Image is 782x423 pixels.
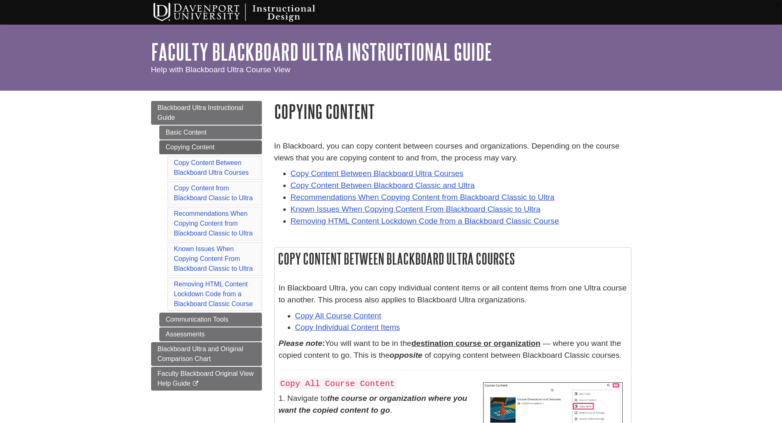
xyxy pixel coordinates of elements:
[279,378,397,389] code: Copy All Course Content
[174,159,249,176] a: Copy Content Between Blackboard Ultra Courses
[174,281,253,307] a: Removing HTML Content Lockdown Code from a Blackboard Classic Course
[291,169,463,178] a: Copy Content Between Blackboard Ultra Courses
[279,282,627,306] p: In Blackboard Ultra, you can copy individual content items or all content items from one Ultra co...
[151,65,291,74] span: Help with Blackboard Ultra Course View
[158,104,243,121] span: Blackboard Ultra Instructional Guide
[151,367,262,391] a: Faculty Blackboard Original View Help Guide
[295,323,400,332] a: Copy Individual Content Items
[158,345,243,362] span: Blackboard Ultra and Original Comparison Chart
[279,339,325,348] strong: :
[291,217,559,225] a: Removing HTML Content Lockdown Code from a Blackboard Classic Course
[291,193,555,201] a: Recommendations When Copying Content from Blackboard Classic to Ultra
[411,339,541,348] u: destination course or organization
[151,101,262,125] a: Blackboard Ultra Instructional Guide
[174,245,253,272] a: Known Issues When Copying Content From Blackboard Classic to Ultra
[274,101,631,122] h1: Copying Content
[295,311,381,320] a: Copy All Course Content
[174,185,253,201] a: Copy Content from Blackboard Classic to Ultra
[279,338,627,361] p: You will want to be in the — where you want the copied content to go. This is the of copying cont...
[192,381,199,386] i: This link opens in a new window
[147,2,344,23] img: Davenport University Instructional Design
[151,39,492,64] a: Faculty Blackboard Ultra Instructional Guide
[279,339,323,348] em: Please note
[159,126,262,139] a: Basic Content
[159,327,262,341] a: Assessments
[291,181,475,190] a: Copy Content Between Blackboard Classic and Ultra
[151,101,262,391] div: Guide Page Menu
[291,205,541,213] a: Known Issues When Copying Content From Blackboard Classic to Ultra
[279,394,468,414] strong: the course or organization where you want the copied content to go
[159,313,262,327] a: Communication Tools
[159,140,262,154] a: Copying Content
[390,351,422,359] strong: opposite
[279,393,627,416] p: 1. Navigate to .
[274,140,631,164] p: In Blackboard, you can copy content between courses and organizations. Depending on the course vi...
[174,210,253,237] a: Recommendations When Copying Content from Blackboard Classic to Ultra
[158,370,254,387] span: Faculty Blackboard Original View Help Guide
[275,248,631,270] h2: Copy Content Between Blackboard Ultra Courses
[151,342,262,366] a: Blackboard Ultra and Original Comparison Chart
